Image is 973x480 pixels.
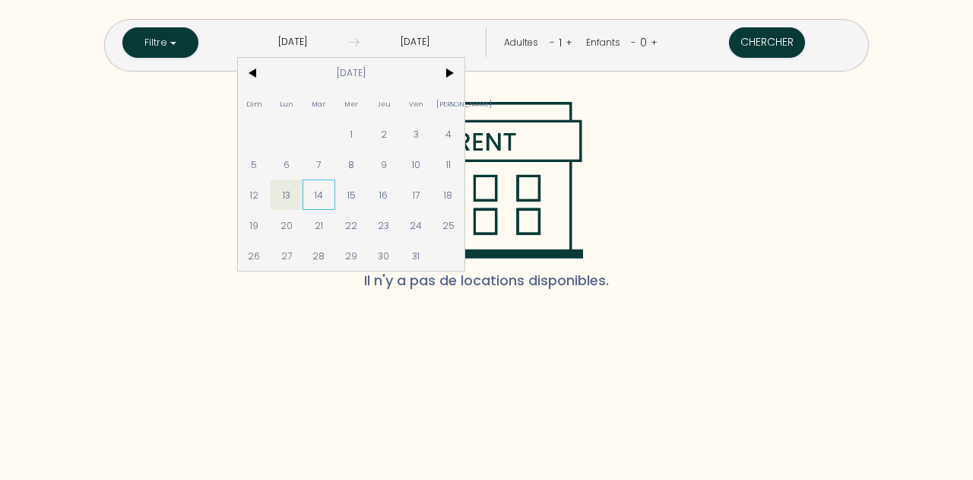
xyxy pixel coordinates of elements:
button: Filtre [122,27,198,58]
span: 16 [367,180,400,210]
a: - [550,35,555,49]
span: 10 [400,149,433,180]
span: 2 [367,119,400,149]
div: Adultes [504,36,544,50]
span: 29 [335,240,368,271]
span: Mer [335,88,368,119]
span: 11 [432,149,464,180]
span: 26 [238,240,271,271]
a: + [566,35,572,49]
span: Ven [400,88,433,119]
span: 18 [432,180,464,210]
span: 1 [335,119,368,149]
span: [PERSON_NAME] [432,88,464,119]
a: + [651,35,658,49]
span: Mar [303,88,335,119]
span: 28 [303,240,335,271]
span: 3 [400,119,433,149]
span: 21 [303,210,335,240]
span: 7 [303,149,335,180]
span: 9 [367,149,400,180]
span: Il n'y a pas de locations disponibles. [364,259,609,303]
span: Dim [238,88,271,119]
img: rent-black.png [390,102,584,259]
span: 27 [271,240,303,271]
span: > [432,58,464,88]
input: Départ [360,27,471,57]
span: 14 [303,180,335,210]
span: 19 [238,210,271,240]
span: Jeu [367,88,400,119]
div: Enfants [586,36,626,50]
div: 1 [555,30,566,55]
span: 17 [400,180,433,210]
span: 4 [432,119,464,149]
button: Chercher [729,27,805,58]
span: 20 [271,210,303,240]
span: 24 [400,210,433,240]
input: Arrivée [237,27,348,57]
span: 8 [335,149,368,180]
span: 6 [271,149,303,180]
span: 12 [238,180,271,210]
span: Lun [271,88,303,119]
img: guests [348,37,360,48]
span: 23 [367,210,400,240]
span: 31 [400,240,433,271]
span: 15 [335,180,368,210]
span: 25 [432,210,464,240]
div: 0 [636,30,651,55]
span: [DATE] [271,58,433,88]
span: < [238,58,271,88]
span: 22 [335,210,368,240]
span: 30 [367,240,400,271]
span: 5 [238,149,271,180]
a: - [631,35,636,49]
span: 13 [271,180,303,210]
